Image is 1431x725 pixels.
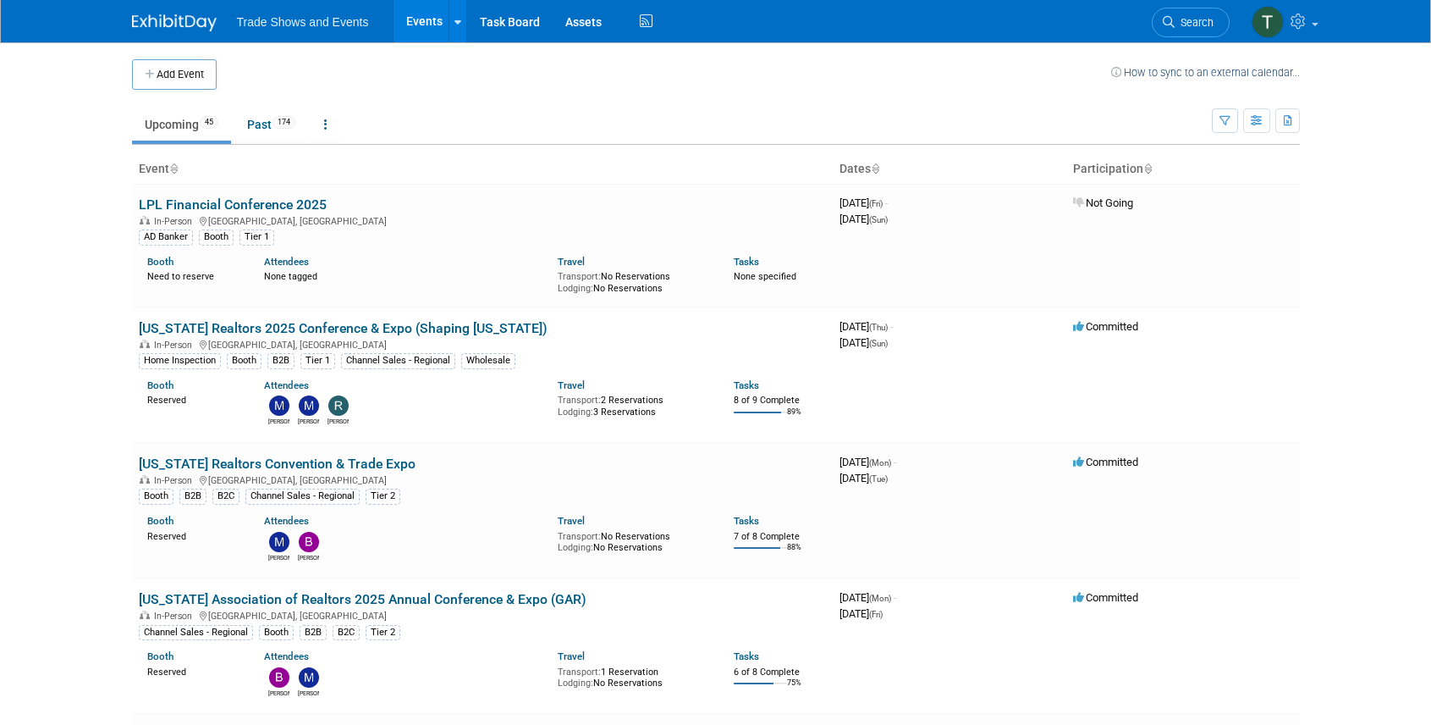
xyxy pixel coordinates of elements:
span: Transport: [558,667,601,678]
img: Barbara Wilkinson [269,667,289,688]
img: Maurice Vincent [269,532,289,552]
a: Travel [558,650,585,662]
a: [US_STATE] Realtors 2025 Conference & Expo (Shaping [US_STATE]) [139,320,548,336]
img: In-Person Event [140,475,150,484]
a: Travel [558,256,585,268]
span: [DATE] [839,607,883,620]
span: - [894,591,896,604]
span: Transport: [558,531,601,542]
span: (Sun) [869,215,888,224]
div: Mike Schalk [298,416,319,426]
div: Maurice Vincent [298,688,319,698]
span: (Mon) [869,458,891,468]
a: [US_STATE] Association of Realtors 2025 Annual Conference & Expo (GAR) [139,591,586,607]
div: AD Banker [139,230,193,245]
div: Tier 1 [239,230,274,245]
div: B2B [179,489,206,504]
a: Travel [558,515,585,527]
div: No Reservations No Reservations [558,268,708,294]
th: Dates [833,155,1066,184]
div: No Reservations No Reservations [558,528,708,554]
span: Committed [1073,320,1138,333]
span: In-Person [154,340,197,351]
img: Maurice Vincent [299,667,319,688]
span: [DATE] [839,336,888,349]
a: Tasks [734,650,759,662]
div: Reserved [147,391,239,407]
div: B2C [333,625,360,640]
img: In-Person Event [140,216,150,224]
span: Lodging: [558,283,593,294]
img: Michael Cardillo [269,396,289,416]
div: [GEOGRAPHIC_DATA], [GEOGRAPHIC_DATA] [139,608,826,622]
span: - [885,196,888,209]
span: Committed [1073,591,1138,604]
span: (Mon) [869,594,891,603]
button: Add Event [132,59,217,90]
img: ExhibitDay [132,14,217,31]
a: Attendees [264,515,309,527]
span: [DATE] [839,472,888,484]
span: (Fri) [869,199,883,208]
a: Attendees [264,256,309,268]
div: None tagged [264,268,545,283]
a: Booth [147,256,173,268]
span: - [894,456,896,468]
span: (Sun) [869,339,888,348]
th: Event [132,155,833,184]
a: Booth [147,379,173,391]
a: Past174 [234,108,308,141]
a: Tasks [734,379,759,391]
div: Tier 1 [300,353,335,368]
span: 45 [200,116,218,129]
div: 8 of 9 Complete [734,395,826,407]
a: Sort by Start Date [871,162,879,175]
div: B2B [300,625,327,640]
div: Booth [199,230,234,245]
div: [GEOGRAPHIC_DATA], [GEOGRAPHIC_DATA] [139,213,826,227]
span: Lodging: [558,542,593,553]
span: [DATE] [839,213,888,225]
span: Trade Shows and Events [237,15,369,29]
td: 75% [787,678,801,701]
span: Not Going [1073,196,1133,209]
span: Lodging: [558,678,593,689]
a: Attendees [264,650,309,662]
div: Tier 2 [366,489,400,504]
td: 88% [787,543,801,566]
img: Rob Schroeder [328,396,349,416]
a: Search [1152,8,1230,37]
img: In-Person Event [140,340,150,348]
div: Wholesale [461,353,515,368]
img: Tiff Wagner [1252,6,1284,38]
div: [GEOGRAPHIC_DATA], [GEOGRAPHIC_DATA] [139,473,826,486]
div: Reserved [147,528,239,543]
div: 7 of 8 Complete [734,531,826,543]
div: Booth [259,625,294,640]
a: Travel [558,379,585,391]
div: Channel Sales - Regional [341,353,455,368]
div: Home Inspection [139,353,221,368]
div: B2B [267,353,294,368]
div: Rob Schroeder [327,416,349,426]
div: B2C [212,489,239,504]
span: In-Person [154,475,197,486]
a: Attendees [264,379,309,391]
span: (Fri) [869,610,883,619]
div: 1 Reservation No Reservations [558,663,708,689]
span: [DATE] [839,456,896,468]
span: [DATE] [839,591,896,604]
img: Mike Schalk [299,396,319,416]
td: 89% [787,407,801,430]
span: In-Person [154,216,197,227]
span: None specified [734,271,796,282]
div: 6 of 8 Complete [734,667,826,678]
a: How to sync to an external calendar... [1111,66,1300,79]
div: Channel Sales - Regional [139,625,253,640]
a: Tasks [734,515,759,527]
span: 174 [272,116,295,129]
span: (Tue) [869,474,888,484]
a: Tasks [734,256,759,268]
span: [DATE] [839,196,888,209]
a: Sort by Event Name [169,162,178,175]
